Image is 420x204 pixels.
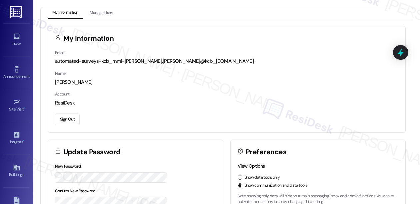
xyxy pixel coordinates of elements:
label: Show data tools only [245,175,280,181]
button: Sign Out [55,114,80,125]
div: ResiDesk [55,99,398,107]
span: • [30,73,31,78]
label: Show communication and data tools [245,183,307,189]
a: Inbox [3,31,30,49]
span: • [24,106,25,111]
img: ResiDesk Logo [10,6,23,18]
div: automated-surveys-kcb_mmi-[PERSON_NAME].[PERSON_NAME]@kcb_[DOMAIN_NAME] [55,58,398,65]
h3: My Information [63,35,114,42]
div: [PERSON_NAME] [55,79,398,86]
label: Account [55,91,70,97]
h3: Update Password [63,149,121,156]
a: Buildings [3,162,30,180]
label: Email [55,50,64,55]
label: Confirm New Password [55,188,96,194]
button: My Information [48,7,83,19]
a: Insights • [3,129,30,147]
label: Name [55,71,66,76]
label: View Options [238,163,265,169]
a: Site Visit • [3,96,30,115]
button: Manage Users [85,7,119,19]
h3: Preferences [246,149,286,156]
span: • [23,139,24,143]
label: New Password [55,164,81,169]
